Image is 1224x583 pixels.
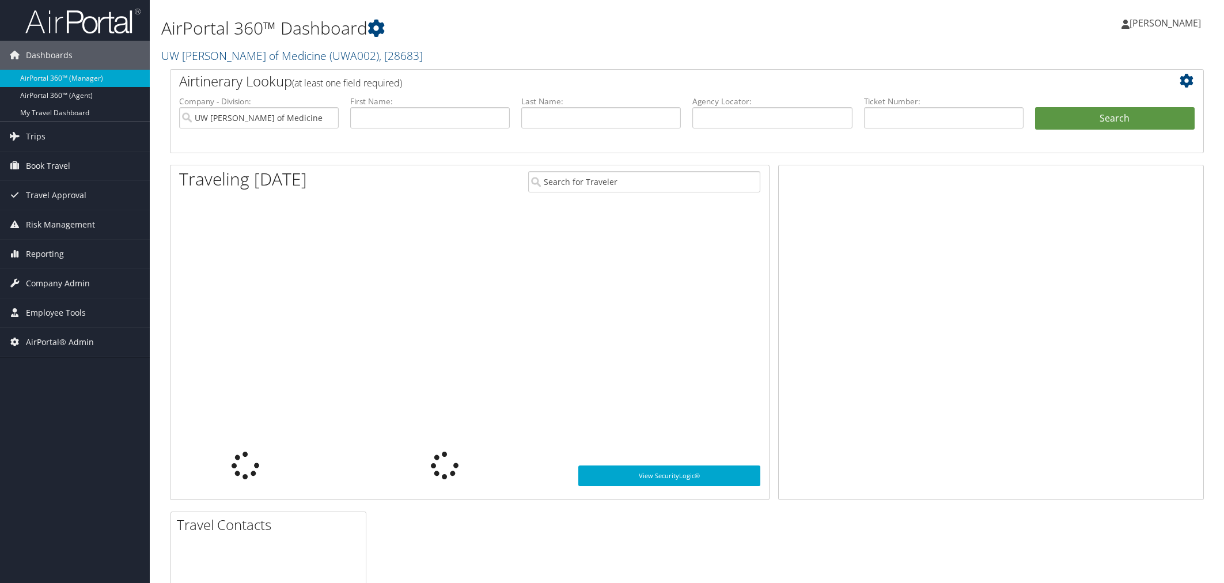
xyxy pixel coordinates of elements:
button: Search [1035,107,1195,130]
label: First Name: [350,96,510,107]
span: AirPortal® Admin [26,328,94,357]
h1: AirPortal 360™ Dashboard [161,16,862,40]
span: Risk Management [26,210,95,239]
label: Ticket Number: [864,96,1024,107]
label: Company - Division: [179,96,339,107]
span: Reporting [26,240,64,268]
span: Travel Approval [26,181,86,210]
span: ( UWA002 ) [329,48,379,63]
span: Trips [26,122,46,151]
a: [PERSON_NAME] [1121,6,1212,40]
span: (at least one field required) [292,77,402,89]
label: Agency Locator: [692,96,852,107]
label: Last Name: [521,96,681,107]
span: Dashboards [26,41,73,70]
a: UW [PERSON_NAME] of Medicine [161,48,423,63]
a: View SecurityLogic® [578,465,760,486]
span: [PERSON_NAME] [1130,17,1201,29]
h1: Traveling [DATE] [179,167,307,191]
input: Search for Traveler [528,171,760,192]
h2: Airtinerary Lookup [179,71,1109,91]
img: airportal-logo.png [25,7,141,35]
span: Employee Tools [26,298,86,327]
span: Company Admin [26,269,90,298]
span: , [ 28683 ] [379,48,423,63]
h2: Travel Contacts [177,515,366,535]
span: Book Travel [26,152,70,180]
